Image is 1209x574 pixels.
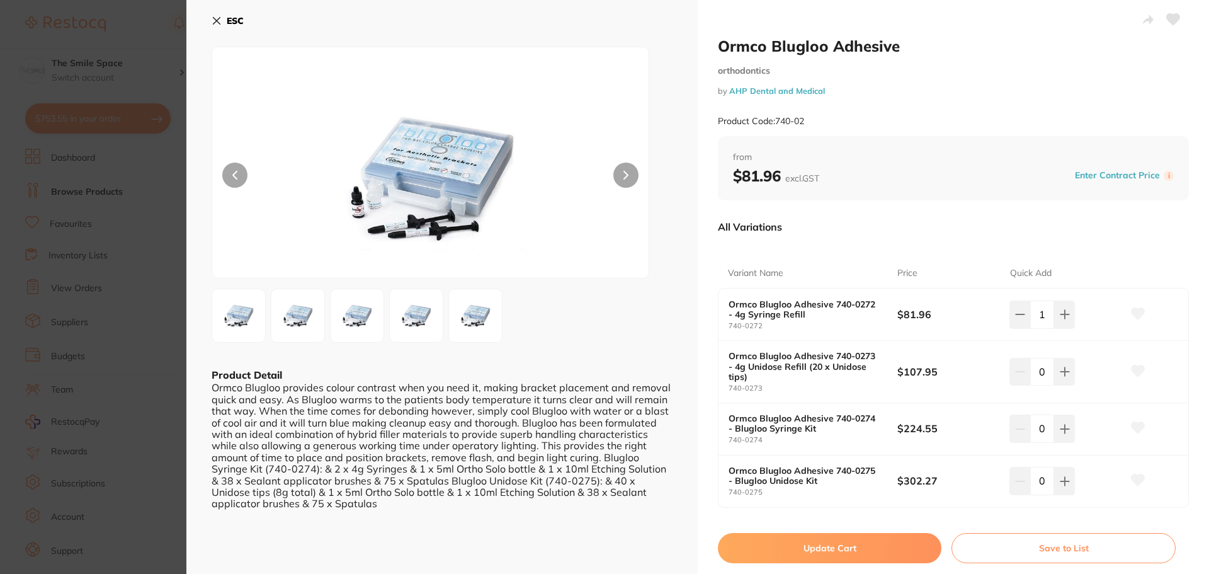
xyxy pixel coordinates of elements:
b: Ormco Blugloo Adhesive 740-0273 - 4g Unidose Refill (20 x Unidose tips) [729,351,880,381]
b: $302.27 [897,474,999,488]
button: Enter Contract Price [1071,169,1164,181]
button: Save to List [951,533,1176,563]
p: Variant Name [728,267,783,280]
p: All Variations [718,221,782,233]
b: ESC [227,15,244,26]
img: Mjc [275,293,321,338]
small: 740-0274 [729,436,897,444]
label: i [1164,171,1174,181]
small: 740-0273 [729,384,897,393]
small: by [718,86,1189,96]
p: Price [897,267,917,280]
small: 740-0272 [729,322,897,330]
img: Mjg [334,293,380,338]
b: Ormco Blugloo Adhesive 740-0275 - Blugloo Unidose Kit [729,466,880,486]
b: $107.95 [897,365,999,379]
button: Update Cart [718,533,941,563]
div: Ormco Blugloo provides colour contrast when you need it, making bracket placement and removal qui... [212,382,673,509]
small: 740-0275 [729,488,897,497]
span: excl. GST [785,173,819,184]
span: from [733,151,1174,164]
b: Product Detail [212,369,282,381]
small: Product Code: 740-02 [718,116,804,127]
img: MjY [300,79,562,278]
button: ESC [212,10,244,32]
b: $81.96 [733,166,819,185]
b: Ormco Blugloo Adhesive 740-0272 - 4g Syringe Refill [729,299,880,319]
img: MjY [216,293,261,338]
b: $224.55 [897,422,999,435]
img: MzA [453,293,498,338]
a: AHP Dental and Medical [729,86,825,96]
b: Ormco Blugloo Adhesive 740-0274 - Blugloo Syringe Kit [729,413,880,433]
h2: Ormco Blugloo Adhesive [718,37,1189,55]
small: orthodontics [718,66,1189,76]
img: Mjk [394,293,439,338]
b: $81.96 [897,307,999,321]
p: Quick Add [1010,267,1052,280]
